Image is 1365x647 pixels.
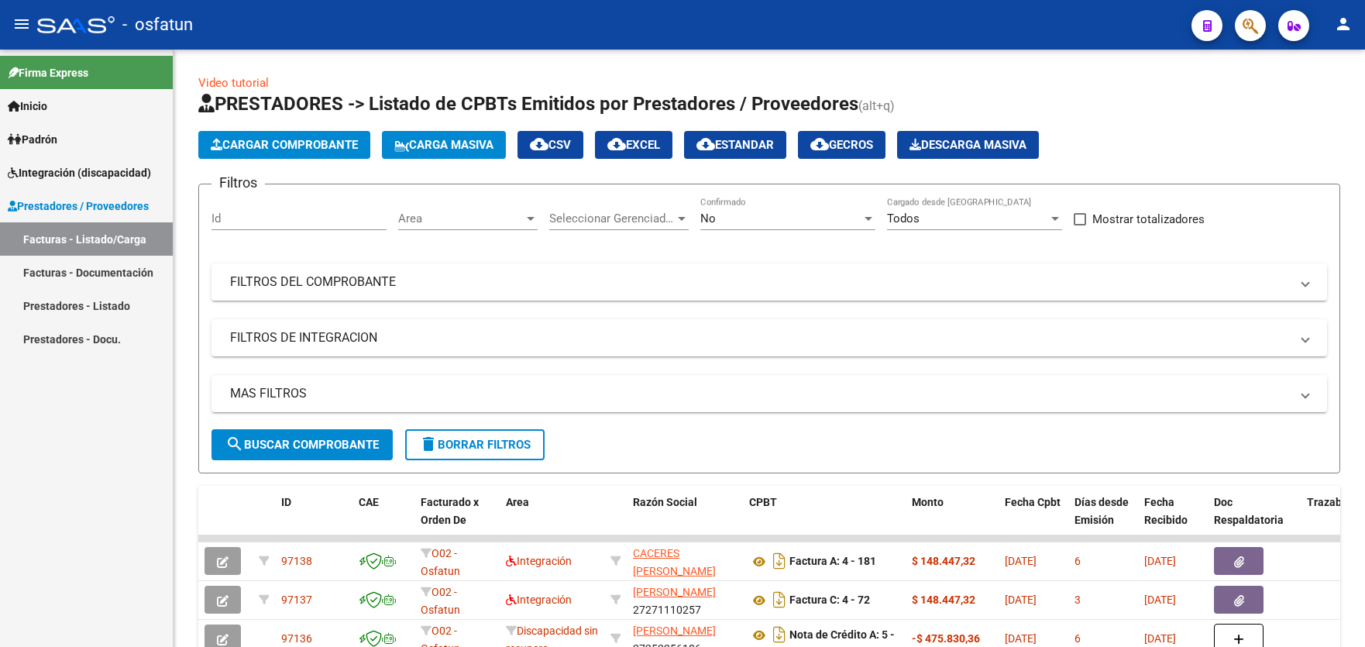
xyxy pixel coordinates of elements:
[810,135,829,153] mat-icon: cloud_download
[607,135,626,153] mat-icon: cloud_download
[810,138,873,152] span: Gecros
[633,496,697,508] span: Razón Social
[1005,632,1037,645] span: [DATE]
[700,212,716,225] span: No
[8,198,149,215] span: Prestadores / Proveedores
[211,429,393,460] button: Buscar Comprobante
[414,486,500,554] datatable-header-cell: Facturado x Orden De
[633,586,716,598] span: [PERSON_NAME]
[1208,486,1301,554] datatable-header-cell: Doc Respaldatoria
[1074,496,1129,526] span: Días desde Emisión
[281,496,291,508] span: ID
[211,319,1327,356] mat-expansion-panel-header: FILTROS DE INTEGRACION
[421,547,460,595] span: O02 - Osfatun Propio
[887,212,920,225] span: Todos
[1138,486,1208,554] datatable-header-cell: Fecha Recibido
[8,64,88,81] span: Firma Express
[1214,496,1284,526] span: Doc Respaldatoria
[1005,496,1061,508] span: Fecha Cpbt
[789,556,876,568] strong: Factura A: 4 - 181
[405,429,545,460] button: Borrar Filtros
[398,212,524,225] span: Area
[517,131,583,159] button: CSV
[359,496,379,508] span: CAE
[198,93,858,115] span: PRESTADORES -> Listado de CPBTs Emitidos por Prestadores / Proveedores
[897,131,1039,159] app-download-masive: Descarga masiva de comprobantes (adjuntos)
[743,486,906,554] datatable-header-cell: CPBT
[633,583,737,616] div: 27271110257
[1312,594,1350,632] iframe: Intercom live chat
[230,329,1290,346] mat-panel-title: FILTROS DE INTEGRACION
[1092,210,1205,229] span: Mostrar totalizadores
[281,594,312,606] span: 97137
[421,586,460,634] span: O02 - Osfatun Propio
[382,131,506,159] button: Carga Masiva
[530,138,571,152] span: CSV
[633,547,716,577] span: CACERES [PERSON_NAME]
[500,486,604,554] datatable-header-cell: Area
[858,98,895,113] span: (alt+q)
[906,486,999,554] datatable-header-cell: Monto
[1144,632,1176,645] span: [DATE]
[225,438,379,452] span: Buscar Comprobante
[749,496,777,508] span: CPBT
[506,496,529,508] span: Area
[352,486,414,554] datatable-header-cell: CAE
[12,15,31,33] mat-icon: menu
[211,138,358,152] span: Cargar Comprobante
[419,438,531,452] span: Borrar Filtros
[211,375,1327,412] mat-expansion-panel-header: MAS FILTROS
[912,555,975,567] strong: $ 148.447,32
[1068,486,1138,554] datatable-header-cell: Días desde Emisión
[198,76,269,90] a: Video tutorial
[275,486,352,554] datatable-header-cell: ID
[633,625,716,637] span: [PERSON_NAME]
[225,435,244,453] mat-icon: search
[281,632,312,645] span: 97136
[506,594,572,606] span: Integración
[696,138,774,152] span: Estandar
[549,212,675,225] span: Seleccionar Gerenciador
[394,138,493,152] span: Carga Masiva
[1005,555,1037,567] span: [DATE]
[1334,15,1353,33] mat-icon: person
[1005,594,1037,606] span: [DATE]
[696,135,715,153] mat-icon: cloud_download
[419,435,438,453] mat-icon: delete
[8,131,57,148] span: Padrón
[8,98,47,115] span: Inicio
[198,131,370,159] button: Cargar Comprobante
[230,274,1290,291] mat-panel-title: FILTROS DEL COMPROBANTE
[999,486,1068,554] datatable-header-cell: Fecha Cpbt
[1144,496,1188,526] span: Fecha Recibido
[789,594,870,607] strong: Factura C: 4 - 72
[684,131,786,159] button: Estandar
[798,131,885,159] button: Gecros
[912,594,975,606] strong: $ 148.447,32
[1074,555,1081,567] span: 6
[211,172,265,194] h3: Filtros
[1144,555,1176,567] span: [DATE]
[633,545,737,577] div: 23261306824
[769,622,789,647] i: Descargar documento
[122,8,193,42] span: - osfatun
[281,555,312,567] span: 97138
[211,263,1327,301] mat-expansion-panel-header: FILTROS DEL COMPROBANTE
[769,549,789,573] i: Descargar documento
[506,555,572,567] span: Integración
[909,138,1026,152] span: Descarga Masiva
[1074,594,1081,606] span: 3
[595,131,672,159] button: EXCEL
[912,632,980,645] strong: -$ 475.830,36
[421,496,479,526] span: Facturado x Orden De
[8,164,151,181] span: Integración (discapacidad)
[607,138,660,152] span: EXCEL
[627,486,743,554] datatable-header-cell: Razón Social
[897,131,1039,159] button: Descarga Masiva
[530,135,548,153] mat-icon: cloud_download
[912,496,944,508] span: Monto
[1144,594,1176,606] span: [DATE]
[769,587,789,612] i: Descargar documento
[230,385,1290,402] mat-panel-title: MAS FILTROS
[1074,632,1081,645] span: 6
